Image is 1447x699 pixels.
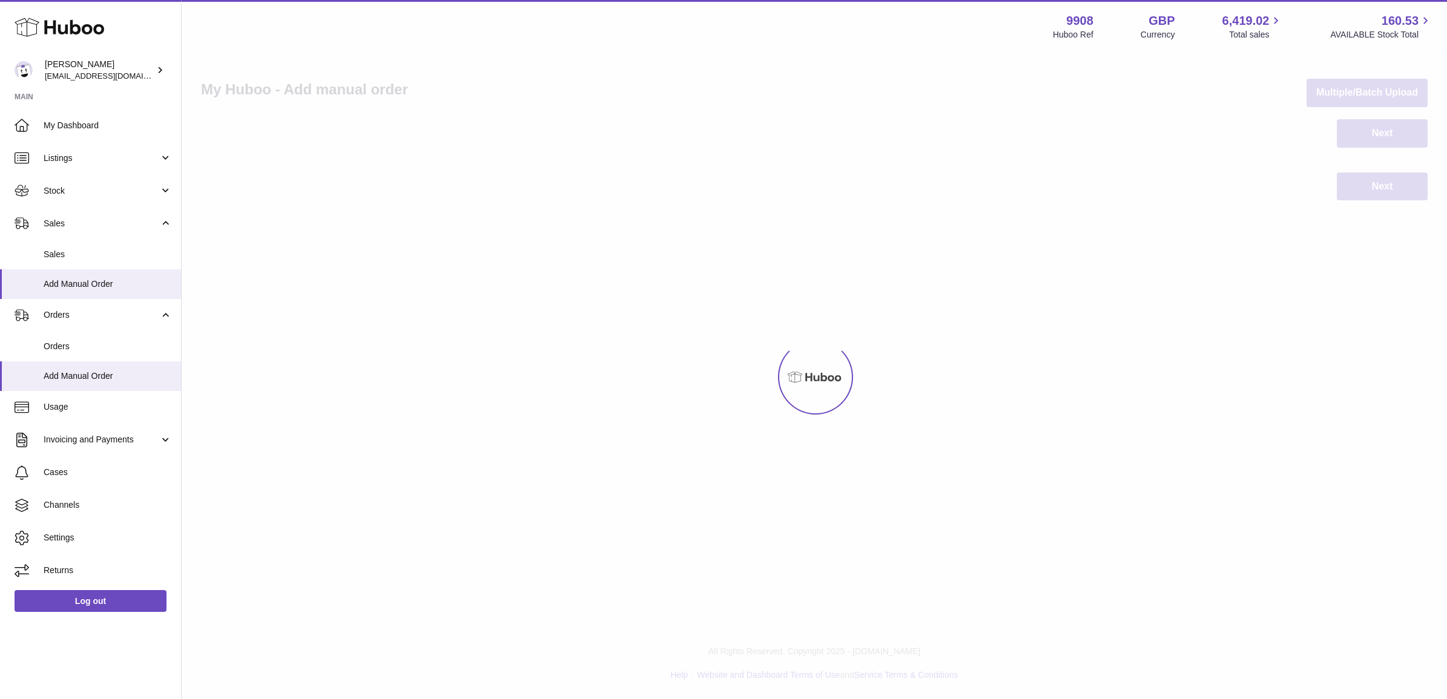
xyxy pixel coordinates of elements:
[1149,13,1175,29] strong: GBP
[44,565,172,576] span: Returns
[44,218,159,229] span: Sales
[1382,13,1419,29] span: 160.53
[44,278,172,290] span: Add Manual Order
[44,467,172,478] span: Cases
[15,61,33,79] img: tbcollectables@hotmail.co.uk
[45,71,178,80] span: [EMAIL_ADDRESS][DOMAIN_NAME]
[44,309,159,321] span: Orders
[44,249,172,260] span: Sales
[44,434,159,445] span: Invoicing and Payments
[1066,13,1093,29] strong: 9908
[15,590,166,612] a: Log out
[44,532,172,543] span: Settings
[1229,29,1283,41] span: Total sales
[1053,29,1093,41] div: Huboo Ref
[1222,13,1270,29] span: 6,419.02
[44,370,172,382] span: Add Manual Order
[44,120,172,131] span: My Dashboard
[1330,29,1432,41] span: AVAILABLE Stock Total
[1222,13,1284,41] a: 6,419.02 Total sales
[44,153,159,164] span: Listings
[44,185,159,197] span: Stock
[45,59,154,82] div: [PERSON_NAME]
[1141,29,1175,41] div: Currency
[1330,13,1432,41] a: 160.53 AVAILABLE Stock Total
[44,401,172,413] span: Usage
[44,341,172,352] span: Orders
[44,499,172,511] span: Channels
